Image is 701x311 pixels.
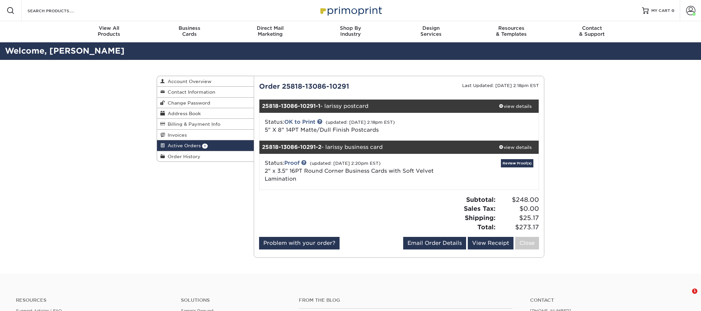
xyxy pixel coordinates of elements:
[230,21,310,42] a: Direct MailMarketing
[165,132,187,138] span: Invoices
[259,100,492,113] div: - larissy postcard
[284,160,299,166] a: Proof
[181,297,289,303] h4: Solutions
[262,144,321,150] strong: 25818-13086-10291-2
[230,25,310,37] div: Marketing
[165,111,201,116] span: Address Book
[157,119,254,129] a: Billing & Payment Info
[492,103,539,110] div: view details
[157,140,254,151] a: Active Orders 1
[552,21,632,42] a: Contact& Support
[157,87,254,97] a: Contact Information
[299,297,512,303] h4: From the Blog
[259,237,340,249] a: Problem with your order?
[471,21,552,42] a: Resources& Templates
[69,25,149,37] div: Products
[515,237,539,249] a: Close
[403,237,466,249] a: Email Order Details
[202,144,208,149] span: 1
[230,25,310,31] span: Direct Mail
[492,100,539,113] a: view details
[326,120,395,125] small: (updated: [DATE] 2:18pm EST)
[471,25,552,37] div: & Templates
[157,108,254,119] a: Address Book
[672,8,674,13] span: 0
[391,21,471,42] a: DesignServices
[651,8,670,14] span: MY CART
[471,25,552,31] span: Resources
[391,25,471,31] span: Design
[16,297,171,303] h4: Resources
[692,289,697,294] span: 1
[157,151,254,161] a: Order History
[466,196,496,203] strong: Subtotal:
[149,25,230,37] div: Cards
[317,3,384,18] img: Primoprint
[310,25,391,31] span: Shop By
[552,25,632,31] span: Contact
[2,291,56,309] iframe: Google Customer Reviews
[552,25,632,37] div: & Support
[69,25,149,31] span: View All
[498,204,539,213] span: $0.00
[498,213,539,223] span: $25.17
[477,223,496,231] strong: Total:
[165,89,215,95] span: Contact Information
[462,83,539,88] small: Last Updated: [DATE] 2:18pm EST
[157,130,254,140] a: Invoices
[254,81,399,91] div: Order 25818-13086-10291
[260,118,446,134] div: Status:
[678,289,694,304] iframe: Intercom live chat
[265,168,434,182] a: 2" x 3.5" 16PT Round Corner Business Cards with Soft Velvet Lamination
[165,154,200,159] span: Order History
[391,25,471,37] div: Services
[165,79,211,84] span: Account Overview
[468,237,513,249] a: View Receipt
[310,161,381,166] small: (updated: [DATE] 2:20pm EST)
[165,121,220,127] span: Billing & Payment Info
[260,159,446,183] div: Status:
[262,103,320,109] strong: 25818-13086-10291-1
[530,297,685,303] a: Contact
[464,205,496,212] strong: Sales Tax:
[157,98,254,108] a: Change Password
[149,21,230,42] a: BusinessCards
[259,141,492,154] div: - larissy business card
[27,7,91,15] input: SEARCH PRODUCTS.....
[310,21,391,42] a: Shop ByIndustry
[492,144,539,151] div: view details
[501,159,533,167] a: Review Proof(s)
[492,141,539,154] a: view details
[498,195,539,204] span: $248.00
[165,143,201,148] span: Active Orders
[265,127,379,133] a: 5" X 8" 14PT Matte/Dull Finish Postcards
[157,76,254,87] a: Account Overview
[498,223,539,232] span: $273.17
[310,25,391,37] div: Industry
[465,214,496,221] strong: Shipping:
[284,119,315,125] a: OK to Print
[165,100,210,106] span: Change Password
[149,25,230,31] span: Business
[69,21,149,42] a: View AllProducts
